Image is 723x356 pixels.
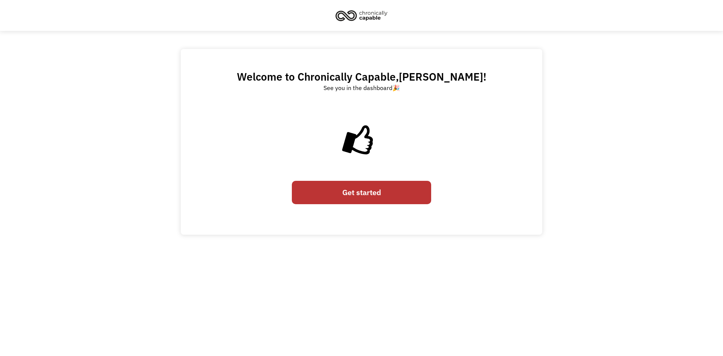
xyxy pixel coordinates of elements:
form: Email Form [292,177,431,208]
a: Get started [292,181,431,204]
div: See you in the dashboard [323,83,400,92]
h2: Welcome to Chronically Capable, ! [237,70,487,83]
img: Chronically Capable logo [333,7,390,24]
span: [PERSON_NAME] [399,70,483,84]
a: 🎉 [392,84,400,92]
